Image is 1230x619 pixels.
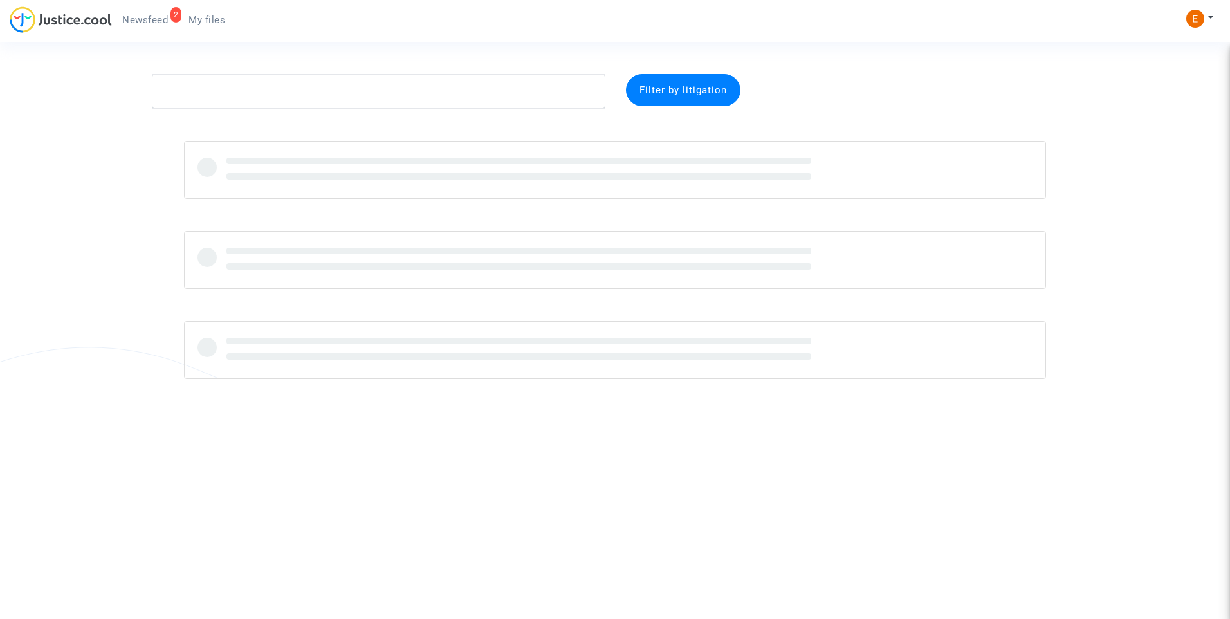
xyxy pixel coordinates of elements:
img: ACg8ocIeiFvHKe4dA5oeRFd_CiCnuxWUEc1A2wYhRJE3TTWt=s96-c [1186,10,1204,28]
div: 2 [170,7,182,23]
a: 2Newsfeed [112,10,178,30]
span: Filter by litigation [639,84,727,96]
a: My files [178,10,235,30]
span: My files [188,14,225,26]
span: Newsfeed [122,14,168,26]
img: jc-logo.svg [10,6,112,33]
